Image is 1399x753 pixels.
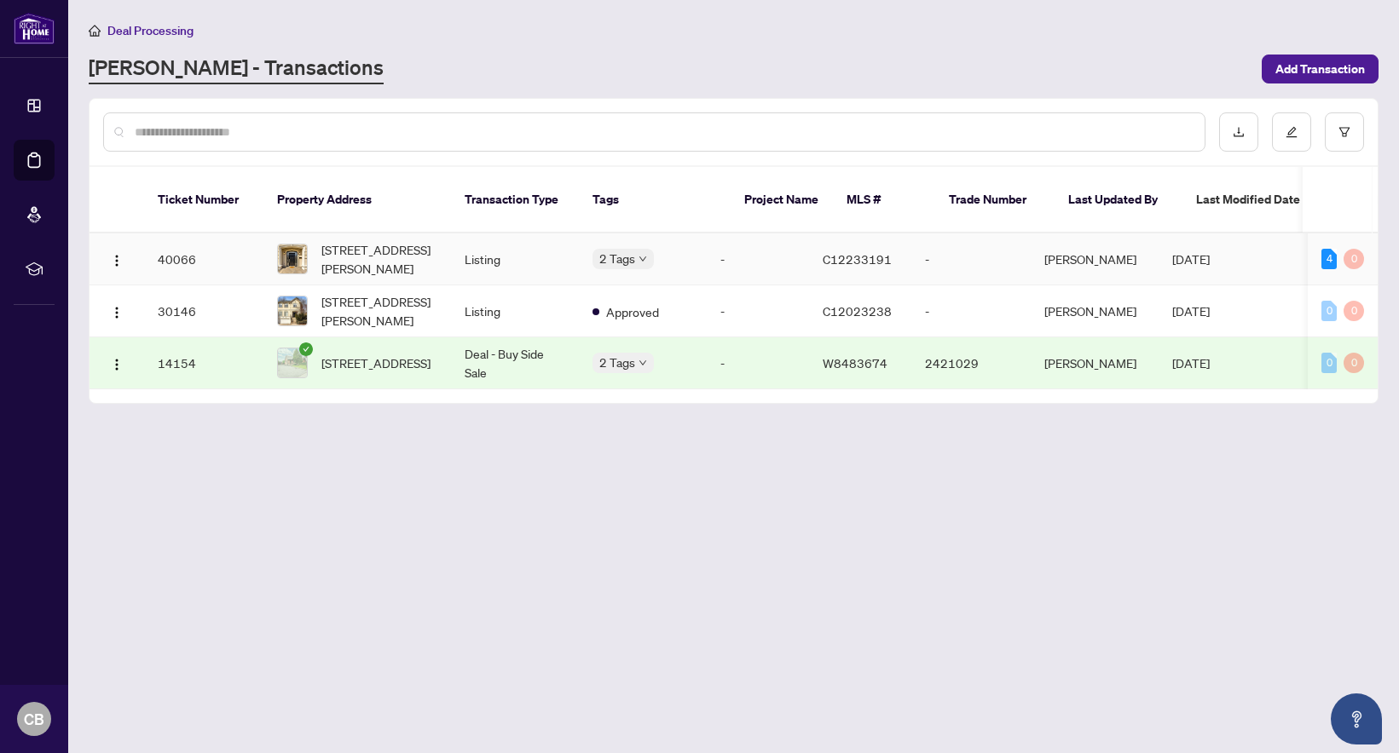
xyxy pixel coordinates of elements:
[639,359,647,367] span: down
[107,23,194,38] span: Deal Processing
[707,337,809,389] td: -
[911,285,1031,337] td: -
[278,296,307,325] img: thumbnail-img
[1286,126,1298,138] span: edit
[103,245,130,273] button: Logo
[144,167,263,233] th: Ticket Number
[451,233,579,285] td: Listing
[89,25,101,37] span: home
[144,337,263,389] td: 14154
[1055,167,1182,233] th: Last Updated By
[451,337,579,389] td: Deal - Buy Side Sale
[299,342,313,356] span: check-circle
[935,167,1055,233] th: Trade Number
[599,353,635,372] span: 2 Tags
[1233,126,1245,138] span: download
[1031,233,1159,285] td: [PERSON_NAME]
[110,254,124,267] img: Logo
[823,251,892,267] span: C12233191
[321,292,437,330] span: [STREET_ADDRESS][PERSON_NAME]
[911,233,1031,285] td: -
[707,233,809,285] td: -
[103,349,130,376] button: Logo
[1172,355,1210,371] span: [DATE]
[144,285,263,337] td: 30146
[1321,249,1337,269] div: 4
[599,249,635,268] span: 2 Tags
[321,240,437,278] span: [STREET_ADDRESS][PERSON_NAME]
[24,707,44,731] span: CB
[1338,126,1350,138] span: filter
[639,255,647,263] span: down
[823,355,887,371] span: W8483674
[321,354,431,372] span: [STREET_ADDRESS]
[1275,55,1365,83] span: Add Transaction
[1262,55,1379,83] button: Add Transaction
[1172,303,1210,319] span: [DATE]
[911,337,1031,389] td: 2421029
[606,302,659,321] span: Approved
[1219,112,1258,152] button: download
[451,285,579,337] td: Listing
[1196,190,1300,209] span: Last Modified Date
[707,285,809,337] td: -
[1182,167,1336,233] th: Last Modified Date
[579,167,731,233] th: Tags
[278,244,307,273] img: thumbnail-img
[278,348,307,377] img: thumbnail-img
[823,303,892,319] span: C12023238
[144,233,263,285] td: 40066
[1031,285,1159,337] td: [PERSON_NAME]
[1344,353,1364,373] div: 0
[14,13,55,44] img: logo
[103,297,130,325] button: Logo
[1325,112,1364,152] button: filter
[1272,112,1311,152] button: edit
[1331,693,1382,744] button: Open asap
[731,167,833,233] th: Project Name
[1321,353,1337,373] div: 0
[1031,337,1159,389] td: [PERSON_NAME]
[1344,249,1364,269] div: 0
[110,306,124,319] img: Logo
[833,167,935,233] th: MLS #
[89,54,384,84] a: [PERSON_NAME] - Transactions
[1321,301,1337,321] div: 0
[1172,251,1210,267] span: [DATE]
[110,358,124,371] img: Logo
[1344,301,1364,321] div: 0
[263,167,451,233] th: Property Address
[451,167,579,233] th: Transaction Type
